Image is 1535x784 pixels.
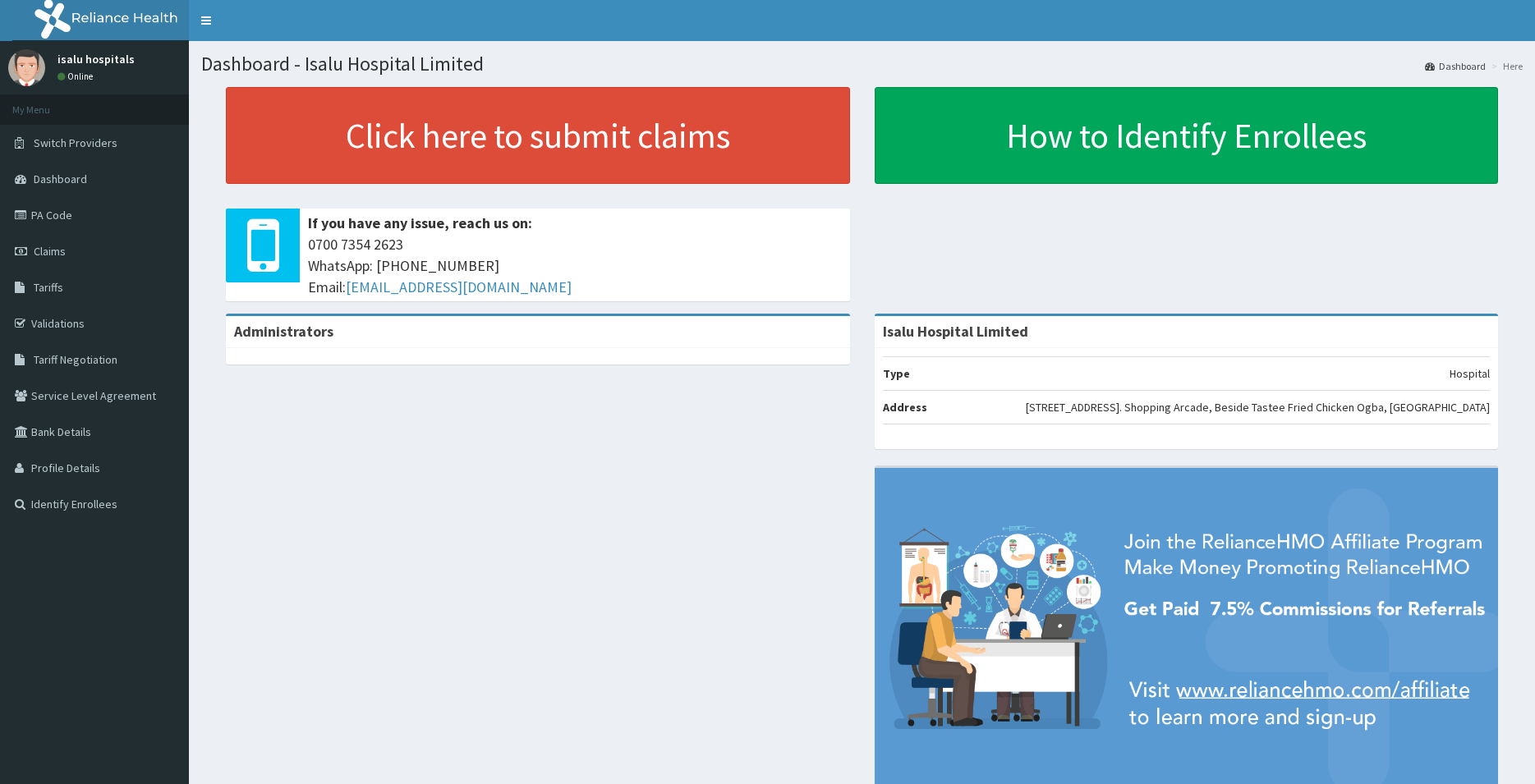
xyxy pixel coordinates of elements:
span: 0700 7354 2623 WhatsApp: [PHONE_NUMBER] Email: [308,234,842,297]
span: Tariffs [34,280,63,295]
p: Hospital [1450,365,1490,382]
a: Dashboard [1425,59,1486,73]
span: Claims [34,244,66,259]
b: Administrators [234,322,333,341]
p: [STREET_ADDRESS]. Shopping Arcade, Beside Tastee Fried Chicken Ogba, [GEOGRAPHIC_DATA] [1026,399,1490,415]
a: [EMAIL_ADDRESS][DOMAIN_NAME] [346,277,572,296]
p: isalu hospitals [57,53,135,65]
h1: Dashboard - Isalu Hospital Limited [201,53,1523,75]
li: Here [1487,59,1523,73]
b: Type [883,366,910,381]
b: Address [883,400,927,415]
a: How to Identify Enrollees [875,87,1499,184]
span: Tariff Negotiation [34,352,117,367]
span: Switch Providers [34,135,117,150]
strong: Isalu Hospital Limited [883,322,1028,341]
a: Online [57,71,97,82]
span: Dashboard [34,172,87,186]
img: User Image [8,49,45,86]
a: Click here to submit claims [226,87,850,184]
b: If you have any issue, reach us on: [308,213,532,232]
